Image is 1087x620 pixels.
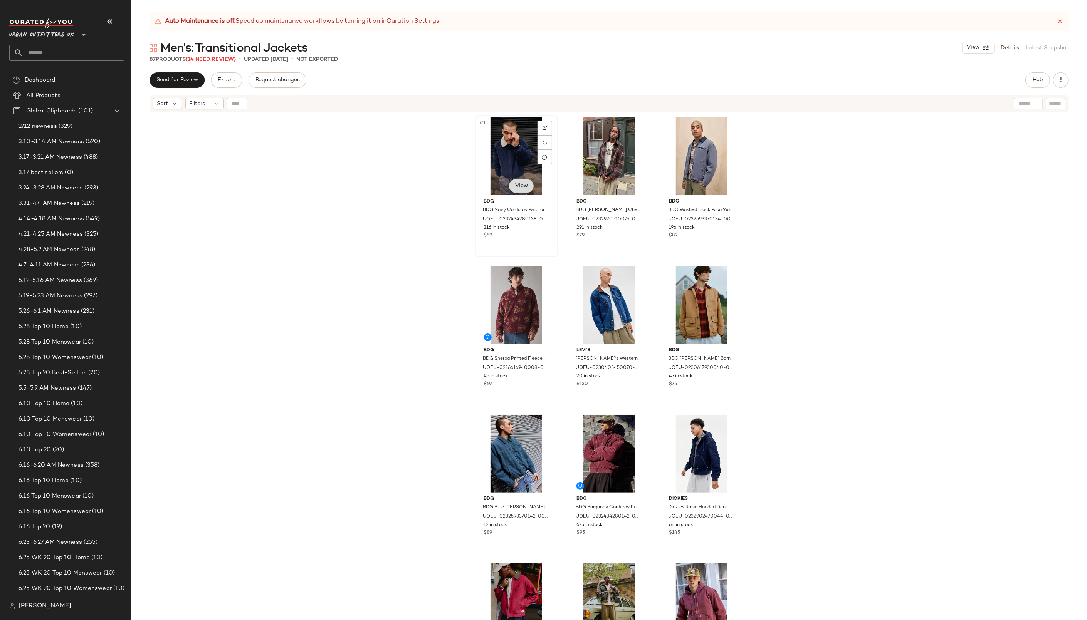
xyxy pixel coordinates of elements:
span: UOEU-0232593370134-000-004 [669,216,734,223]
span: 6.10 Top 10 Womenswear [18,430,91,439]
span: 6.16 Top 10 Home [18,476,69,485]
span: BDG Burgundy Corduroy Puffer Jacket - Maroon L at Urban Outfitters [576,504,641,511]
span: UOEU-0232434280138-000-041 [483,216,548,223]
span: (10) [81,492,94,501]
span: 5.28 Top 10 Womenswear [18,353,91,362]
span: Export [217,77,235,83]
span: BDG [484,496,549,503]
span: 4.7-4.11 AM Newness [18,261,80,270]
img: svg%3e [12,76,20,84]
img: svg%3e [543,140,547,145]
span: 5.12-5.16 AM Newness [18,276,82,285]
span: • [291,55,293,64]
span: $89 [484,232,492,239]
span: (369) [82,276,98,285]
span: All Products [26,91,60,100]
span: Filters [190,100,205,108]
span: (20) [87,369,100,377]
span: (231) [79,307,95,316]
img: 0232593370134_004_a2 [663,117,741,195]
span: Men's: Transitional Jackets [160,41,307,56]
span: (248) [80,245,96,254]
span: (147) [76,384,92,393]
span: (10) [69,476,82,485]
img: 0216616940008_069_a2 [478,266,555,344]
span: $75 [669,381,677,388]
span: [PERSON_NAME]'s Western Shorthorn Denim Jacket - Indigo M at Urban Outfitters [576,355,641,362]
span: BDG [484,198,549,205]
img: svg%3e [150,44,157,52]
span: BDG [576,496,642,503]
span: 6.10 Top 10 Home [18,399,69,408]
span: View [515,183,528,189]
span: BDG [484,347,549,354]
span: 5.19-5.23 AM Newness [18,292,82,300]
span: 12 in stock [484,522,507,529]
span: BDG [PERSON_NAME] Check Brushed Jacket - Red M at Urban Outfitters [576,207,641,214]
button: Request changes [249,72,306,88]
img: 0230405450070_047_a2 [570,266,648,344]
span: $89 [669,232,678,239]
span: 6.25 WK 20 Top 10 Womenswear [18,584,112,593]
span: UOEU-0230617930040-000-000 [669,365,734,372]
img: svg%3e [543,126,547,130]
span: (549) [84,214,100,223]
span: 3.31-4.4 AM Newness [18,199,80,208]
div: Products [150,55,236,64]
span: UOEU-0232902470044-000-094 [669,513,734,520]
span: UOEU-0232434280142-000-061 [576,513,641,520]
span: (10) [112,584,125,593]
span: BDG [669,198,734,205]
span: BDG [PERSON_NAME] Barn Jacket S at Urban Outfitters [669,355,734,362]
span: Levi's [576,347,642,354]
span: 47 in stock [669,373,693,380]
span: View [966,45,979,51]
span: Dickies [669,496,734,503]
span: $95 [576,530,585,536]
span: 87 [150,57,156,62]
span: (255) [82,538,98,547]
span: 6.10 Top 10 Menswear [18,415,82,424]
span: 6.25 WK 20 Top 10 Menswear [18,569,102,578]
span: 196 in stock [669,225,695,231]
span: 5.5-5.9 AM Newness [18,384,76,393]
span: 291 in stock [576,225,603,231]
span: 3.17-3.21 AM Newness [18,153,82,162]
span: (10) [69,322,82,331]
span: UOEU-0232920510076-000-069 [576,216,641,223]
img: 0230617930040_000_a2 [663,266,741,344]
span: (10) [91,507,104,516]
span: 3.10-3.14 AM Newness [18,137,84,146]
span: $69 [484,381,492,388]
span: (236) [80,261,96,270]
span: 3.17 best sellers [18,168,63,177]
span: BDG [669,347,734,354]
span: 675 in stock [576,522,603,529]
span: 6.16 Top 20 [18,523,50,531]
span: 6.23-6.27 AM Newness [18,538,82,547]
span: 6.16 Top 10 Womenswear [18,507,91,516]
span: 6.16 Top 10 Menswear [18,492,81,501]
span: $130 [576,381,588,388]
span: Urban Outfitters UK [9,26,74,40]
span: $145 [669,530,680,536]
span: (101) [77,107,93,116]
strong: Auto Maintenance is off. [165,17,235,26]
span: (10) [90,553,103,562]
span: [PERSON_NAME] [18,602,71,611]
span: Hub [1032,77,1043,83]
span: $79 [576,232,585,239]
span: 2/12 newness [18,122,57,131]
span: (10) [69,399,82,408]
span: UOEU-0216616940008-000-069 [483,365,548,372]
img: 0232434280138_041_a2 [478,117,555,195]
span: 4.14-4.18 AM Newness [18,214,84,223]
span: 5.26-6.1 AM Newness [18,307,79,316]
span: BDG [576,198,642,205]
span: 4.21-4.25 AM Newness [18,230,83,239]
button: Send for Review [150,72,205,88]
span: (0) [63,168,73,177]
span: (329) [57,122,73,131]
span: #1 [479,119,487,127]
button: View [509,179,534,193]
